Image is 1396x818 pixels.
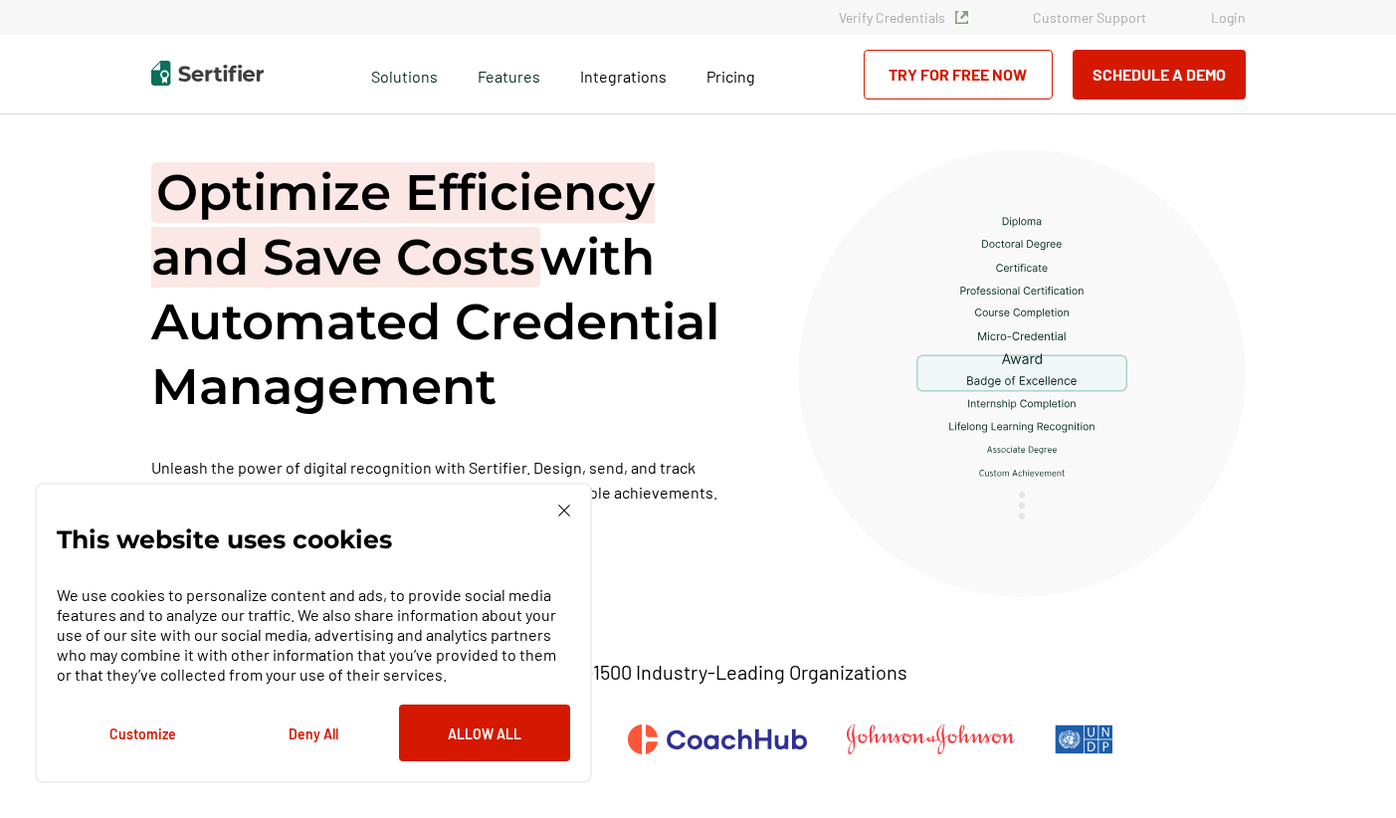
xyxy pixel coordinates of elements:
span: Pricing [706,67,755,86]
p: This website uses cookies [57,529,392,549]
button: Deny All [228,705,399,761]
img: Sertifier | Digital Credentialing Platform [151,61,264,86]
img: UNDP [1055,724,1113,754]
button: Schedule a Demo [1073,50,1246,100]
a: Login [1211,9,1246,26]
span: Optimize Efficiency and Save Costs [151,162,655,288]
button: Allow All [399,705,570,761]
a: Pricing [706,62,755,87]
img: Cookie Popup Close [558,505,570,516]
img: CoachHub [628,724,807,754]
a: Customer Support [1033,9,1146,26]
img: Johnson & Johnson [847,724,1014,754]
span: Solutions [371,62,438,87]
a: Verify Credentials [839,9,968,26]
a: Try for Free Now [864,50,1053,100]
span: Features [478,62,540,87]
p: We use cookies to personalize content and ads, to provide social media features and to analyze ou... [57,585,570,685]
button: Customize [57,705,228,761]
img: Verified [955,11,968,24]
a: Integrations [580,62,667,87]
span: Integrations [580,67,667,86]
p: Trusted by +1500 Industry-Leading Organizations [489,660,907,685]
g: Associate Degree [987,446,1057,454]
h1: with Automated Credential Management [151,160,748,419]
p: Unleash the power of digital recognition with Sertifier. Design, send, and track credentials with... [151,455,748,505]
